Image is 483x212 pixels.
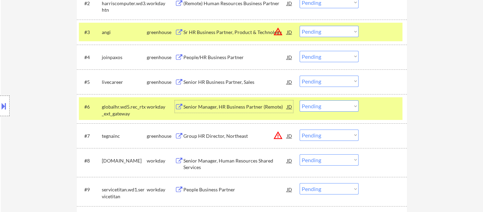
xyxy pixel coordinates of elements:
div: JD [286,183,293,196]
div: greenhouse [147,133,175,140]
div: JD [286,26,293,38]
div: Senior HR Business Partner, Sales [183,79,287,86]
div: JD [286,76,293,88]
button: warning_amber [273,27,283,36]
div: #3 [84,29,96,36]
div: JD [286,51,293,63]
div: livecareer [102,79,147,86]
div: joinpaxos [102,54,147,61]
div: angi [102,29,147,36]
div: greenhouse [147,79,175,86]
div: workday [147,157,175,164]
div: workday [147,186,175,193]
div: JD [286,130,293,142]
div: servicetitan.wd1.servicetitan [102,186,147,200]
div: workday [147,103,175,110]
div: #9 [84,186,96,193]
div: greenhouse [147,29,175,36]
div: tegnainc [102,133,147,140]
div: [DOMAIN_NAME] [102,157,147,164]
button: warning_amber [273,131,283,140]
div: People Business Partner [183,186,287,193]
div: JD [286,100,293,113]
div: Senior Manager, Human Resources Shared Services [183,157,287,171]
div: Sr HR Business Partner, Product & Technology [183,29,287,36]
div: People/HR Business Partner [183,54,287,61]
div: greenhouse [147,54,175,61]
div: Group HR Director, Northeast [183,133,287,140]
div: JD [286,154,293,167]
div: globalhr.wd5.rec_rtx_ext_gateway [102,103,147,117]
div: Senior Manager, HR Business Partner (Remote) [183,103,287,110]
